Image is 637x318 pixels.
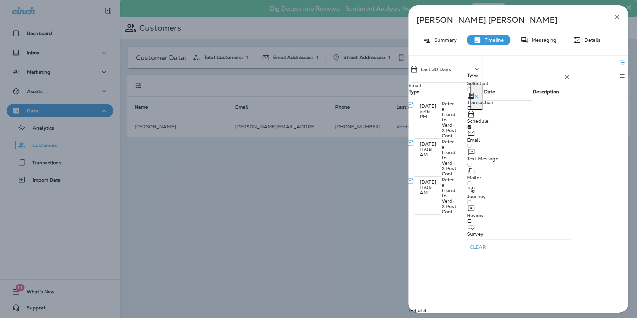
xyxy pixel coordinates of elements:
[421,67,451,72] p: Last 30 Days
[467,118,488,124] p: Schedule
[442,177,457,215] span: Refer a friend to Verd-X Pest Cont...
[467,242,489,256] button: Clear
[467,231,483,237] p: Survey
[467,156,498,161] p: Text Message
[416,15,598,25] p: [PERSON_NAME] [PERSON_NAME]
[442,139,457,177] span: Refer a friend to Verd-X Pest Cont...
[442,101,457,139] span: Refer a friend to Verd-X Pest Cont...
[467,137,480,143] p: Email
[470,244,486,250] p: Clear
[409,89,420,95] span: Type
[481,37,504,43] p: Timeline
[467,194,486,199] p: Journey
[467,100,494,105] p: Transaction
[420,103,436,119] p: [DATE] 2:46 PM
[406,139,414,145] span: Email - Delivered
[431,37,457,43] p: Summary
[406,177,414,183] span: Email - Delivered
[406,101,414,107] span: Email - Delivered
[467,213,484,218] p: Review
[409,308,426,313] p: 1–3 of 3
[615,69,628,83] button: Log View
[615,56,628,69] button: Summary View
[581,37,600,43] p: Details
[467,175,481,180] p: Mailer
[528,37,556,43] p: Messaging
[420,141,436,157] p: [DATE] 11:08 AM
[420,179,436,195] p: [DATE] 11:05 AM
[408,83,421,88] p: Email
